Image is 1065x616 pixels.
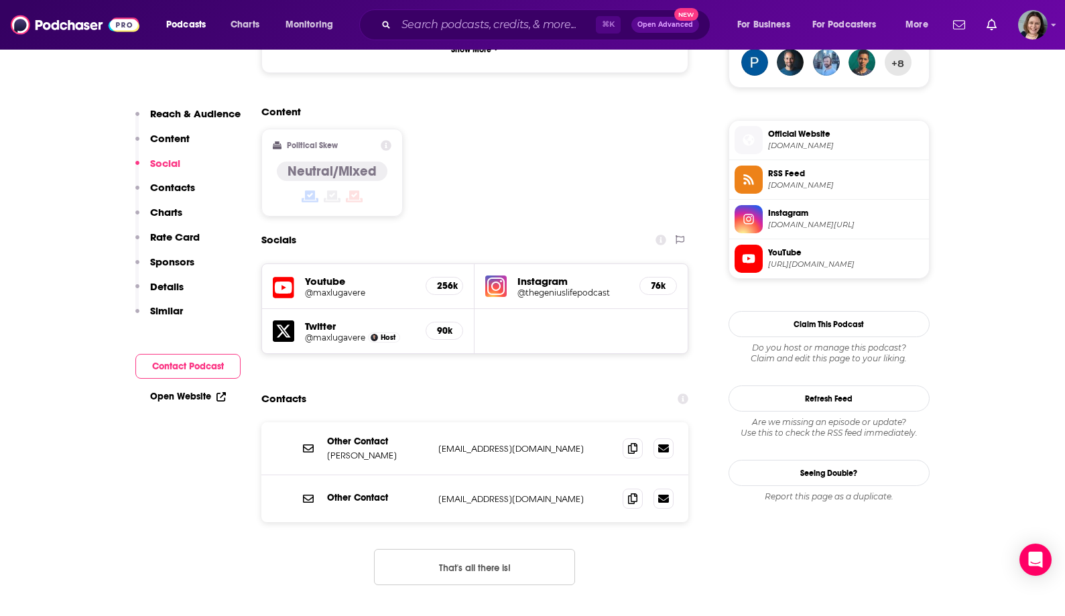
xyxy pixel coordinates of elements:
[305,275,416,288] h5: Youtube
[768,247,924,259] span: YouTube
[150,206,182,219] p: Charts
[150,107,241,120] p: Reach & Audience
[885,49,912,76] button: +8
[327,492,428,503] p: Other Contact
[768,168,924,180] span: RSS Feed
[1018,10,1048,40] img: User Profile
[948,13,970,36] a: Show notifications dropdown
[374,549,575,585] button: Nothing here.
[261,227,296,253] h2: Socials
[150,280,184,293] p: Details
[11,12,139,38] img: Podchaser - Follow, Share and Rate Podcasts
[768,128,924,140] span: Official Website
[135,107,241,132] button: Reach & Audience
[631,17,699,33] button: Open AdvancedNew
[1018,10,1048,40] span: Logged in as micglogovac
[768,207,924,219] span: Instagram
[288,163,377,180] h4: Neutral/Mixed
[517,275,629,288] h5: Instagram
[305,288,416,298] a: @maxlugavere
[135,132,190,157] button: Content
[327,436,428,447] p: Other Contact
[651,280,666,292] h5: 76k
[150,231,200,243] p: Rate Card
[729,460,930,486] a: Seeing Double?
[438,443,613,454] p: [EMAIL_ADDRESS][DOMAIN_NAME]
[287,141,338,150] h2: Political Skew
[437,325,452,336] h5: 90k
[231,15,259,34] span: Charts
[396,14,596,36] input: Search podcasts, credits, & more...
[768,220,924,230] span: instagram.com/thegeniuslifepodcast
[485,275,507,297] img: iconImage
[777,49,804,76] img: adamchandler
[371,334,378,341] img: Max Lugavere
[286,15,333,34] span: Monitoring
[729,311,930,337] button: Claim This Podcast
[381,333,395,342] span: Host
[150,181,195,194] p: Contacts
[729,491,930,502] div: Report this page as a duplicate.
[813,49,840,76] img: urban
[135,181,195,206] button: Contacts
[517,288,629,298] a: @thegeniuslifepodcast
[804,14,896,36] button: open menu
[728,14,807,36] button: open menu
[166,15,206,34] span: Podcasts
[261,105,678,118] h2: Content
[1019,544,1052,576] div: Open Intercom Messenger
[735,245,924,273] a: YouTube[URL][DOMAIN_NAME]
[150,304,183,317] p: Similar
[735,166,924,194] a: RSS Feed[DOMAIN_NAME]
[305,320,416,332] h5: Twitter
[735,126,924,154] a: Official Website[DOMAIN_NAME]
[729,343,930,353] span: Do you host or manage this podcast?
[437,280,452,292] h5: 256k
[981,13,1002,36] a: Show notifications dropdown
[729,417,930,438] div: Are we missing an episode or update? Use this to check the RSS feed immediately.
[327,450,428,461] p: [PERSON_NAME]
[768,259,924,269] span: https://www.youtube.com/@maxlugavere
[157,14,223,36] button: open menu
[135,304,183,329] button: Similar
[438,493,613,505] p: [EMAIL_ADDRESS][DOMAIN_NAME]
[637,21,693,28] span: Open Advanced
[729,343,930,364] div: Claim and edit this page to your liking.
[849,49,875,76] a: imranahssar
[741,49,768,76] img: peterjunx
[150,255,194,268] p: Sponsors
[674,8,698,21] span: New
[729,385,930,412] button: Refresh Feed
[737,15,790,34] span: For Business
[896,14,945,36] button: open menu
[768,141,924,151] span: maxlugavere.com
[261,386,306,412] h2: Contacts
[812,15,877,34] span: For Podcasters
[135,354,241,379] button: Contact Podcast
[222,14,267,36] a: Charts
[768,180,924,190] span: anchor.fm
[905,15,928,34] span: More
[150,157,180,170] p: Social
[305,332,365,343] a: @maxlugavere
[135,206,182,231] button: Charts
[135,280,184,305] button: Details
[596,16,621,34] span: ⌘ K
[276,14,351,36] button: open menu
[135,231,200,255] button: Rate Card
[150,391,226,402] a: Open Website
[1018,10,1048,40] button: Show profile menu
[735,205,924,233] a: Instagram[DOMAIN_NAME][URL]
[372,9,723,40] div: Search podcasts, credits, & more...
[150,132,190,145] p: Content
[135,157,180,182] button: Social
[135,255,194,280] button: Sponsors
